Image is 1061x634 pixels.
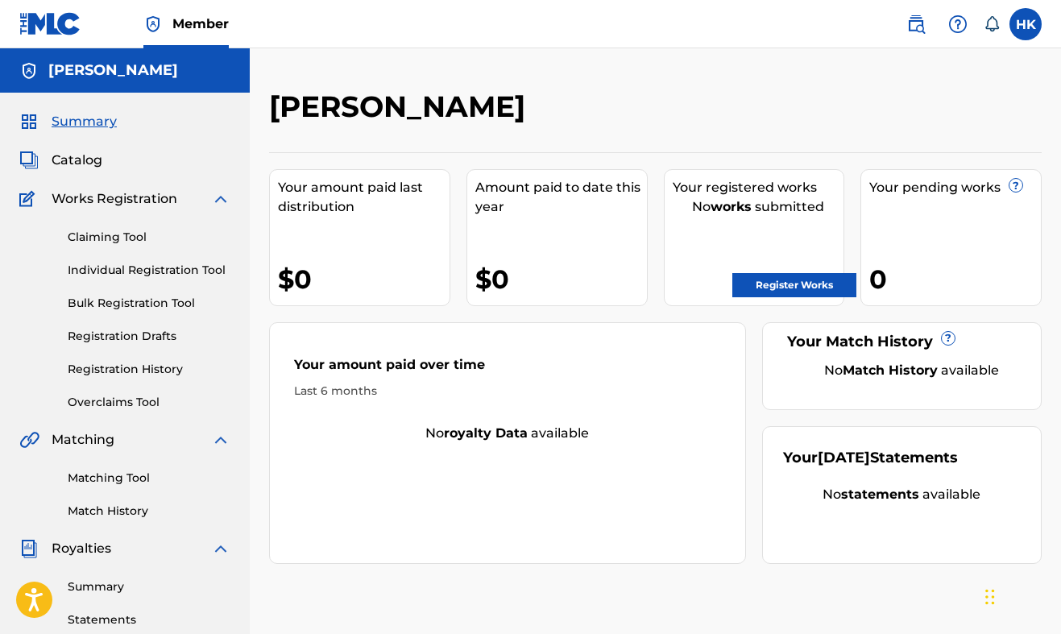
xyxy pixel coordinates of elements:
[19,61,39,81] img: Accounts
[19,189,40,209] img: Works Registration
[942,332,955,345] span: ?
[211,189,230,209] img: expand
[984,16,1000,32] div: Notifications
[444,425,528,441] strong: royalty data
[68,328,230,345] a: Registration Drafts
[732,273,856,297] a: Register Works
[475,178,647,217] div: Amount paid to date this year
[68,295,230,312] a: Bulk Registration Tool
[269,89,533,125] h2: [PERSON_NAME]
[294,383,721,400] div: Last 6 months
[52,112,117,131] span: Summary
[68,578,230,595] a: Summary
[1009,8,1042,40] div: User Menu
[68,229,230,246] a: Claiming Tool
[68,503,230,520] a: Match History
[673,178,844,197] div: Your registered works
[68,394,230,411] a: Overclaims Tool
[783,331,1021,353] div: Your Match History
[172,15,229,33] span: Member
[211,539,230,558] img: expand
[68,470,230,487] a: Matching Tool
[980,557,1061,634] iframe: Chat Widget
[711,199,752,214] strong: works
[19,151,102,170] a: CatalogCatalog
[475,261,647,297] div: $0
[19,430,39,450] img: Matching
[68,611,230,628] a: Statements
[52,151,102,170] span: Catalog
[841,487,919,502] strong: statements
[19,112,39,131] img: Summary
[985,573,995,621] div: Drag
[19,112,117,131] a: SummarySummary
[48,61,178,80] h5: Hassan kone
[294,355,721,383] div: Your amount paid over time
[278,261,450,297] div: $0
[818,449,870,466] span: [DATE]
[68,262,230,279] a: Individual Registration Tool
[803,361,1021,380] div: No available
[52,430,114,450] span: Matching
[906,15,926,34] img: search
[843,363,938,378] strong: Match History
[143,15,163,34] img: Top Rightsholder
[19,539,39,558] img: Royalties
[278,178,450,217] div: Your amount paid last distribution
[869,261,1041,297] div: 0
[211,430,230,450] img: expand
[270,424,745,443] div: No available
[869,178,1041,197] div: Your pending works
[52,539,111,558] span: Royalties
[19,12,81,35] img: MLC Logo
[673,197,844,217] div: No submitted
[948,15,968,34] img: help
[900,8,932,40] a: Public Search
[1009,179,1022,192] span: ?
[1016,400,1061,533] iframe: Resource Center
[783,485,1021,504] div: No available
[19,151,39,170] img: Catalog
[68,361,230,378] a: Registration History
[942,8,974,40] div: Help
[783,447,958,469] div: Your Statements
[52,189,177,209] span: Works Registration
